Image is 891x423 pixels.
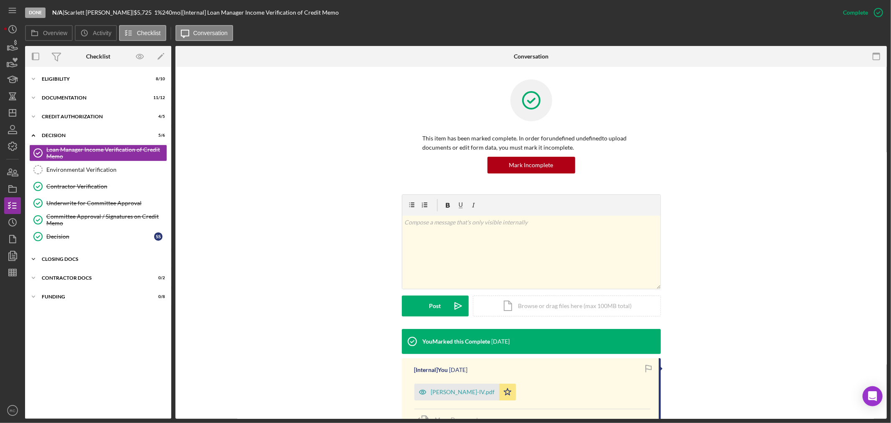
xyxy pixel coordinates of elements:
div: Underwrite for Committee Approval [46,200,167,206]
div: 4 / 5 [150,114,165,119]
a: DecisionSS [29,228,167,245]
button: RC [4,402,21,419]
div: Contractor Verification [46,183,167,190]
div: Mark Incomplete [509,157,553,173]
div: Open Intercom Messenger [863,386,883,406]
a: Loan Manager Income Verification of Credit Memo [29,145,167,161]
div: Environmental Verification [46,166,167,173]
div: Post [429,296,441,316]
div: $5,725 [134,9,154,16]
a: Contractor Verification [29,178,167,195]
span: Move Documents [435,416,481,423]
button: [PERSON_NAME]-IV.pdf [414,384,516,400]
div: CREDIT AUTHORIZATION [42,114,144,119]
button: Complete [835,4,887,21]
div: Contractor Docs [42,275,144,280]
button: Mark Incomplete [487,157,575,173]
div: 1 % [154,9,162,16]
div: Loan Manager Income Verification of Credit Memo [46,146,167,160]
div: 11 / 12 [150,95,165,100]
div: CLOSING DOCS [42,257,161,262]
div: Scarlett [PERSON_NAME] | [64,9,134,16]
div: [PERSON_NAME]-IV.pdf [431,389,495,395]
text: RC [10,408,15,413]
div: Complete [843,4,868,21]
b: N/A [52,9,63,16]
label: Overview [43,30,67,36]
button: Activity [75,25,117,41]
div: Eligibility [42,76,144,82]
button: Checklist [119,25,166,41]
div: | [Internal] Loan Manager Income Verification of Credit Memo [180,9,339,16]
div: 0 / 8 [150,294,165,299]
div: 0 / 2 [150,275,165,280]
time: 2025-08-25 14:03 [492,338,510,345]
div: S S [154,232,162,241]
div: 5 / 6 [150,133,165,138]
div: Conversation [514,53,548,60]
div: Decision [42,133,144,138]
div: You Marked this Complete [423,338,490,345]
div: Checklist [86,53,110,60]
button: Overview [25,25,73,41]
p: This item has been marked complete. In order for undefined undefined to upload documents or edit ... [423,134,640,153]
div: Done [25,8,46,18]
div: Committee Approval / Signatures on Credit Memo [46,213,167,227]
label: Conversation [193,30,228,36]
div: [Internal] You [414,367,448,373]
div: 240 mo [162,9,180,16]
button: Post [402,296,469,316]
div: | [52,9,64,16]
div: Documentation [42,95,144,100]
div: Decision [46,233,154,240]
a: Environmental Verification [29,161,167,178]
a: Underwrite for Committee Approval [29,195,167,211]
label: Activity [93,30,111,36]
a: Committee Approval / Signatures on Credit Memo [29,211,167,228]
label: Checklist [137,30,161,36]
div: 8 / 10 [150,76,165,82]
time: 2025-08-25 14:03 [449,367,468,373]
button: Conversation [175,25,234,41]
div: Funding [42,294,144,299]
